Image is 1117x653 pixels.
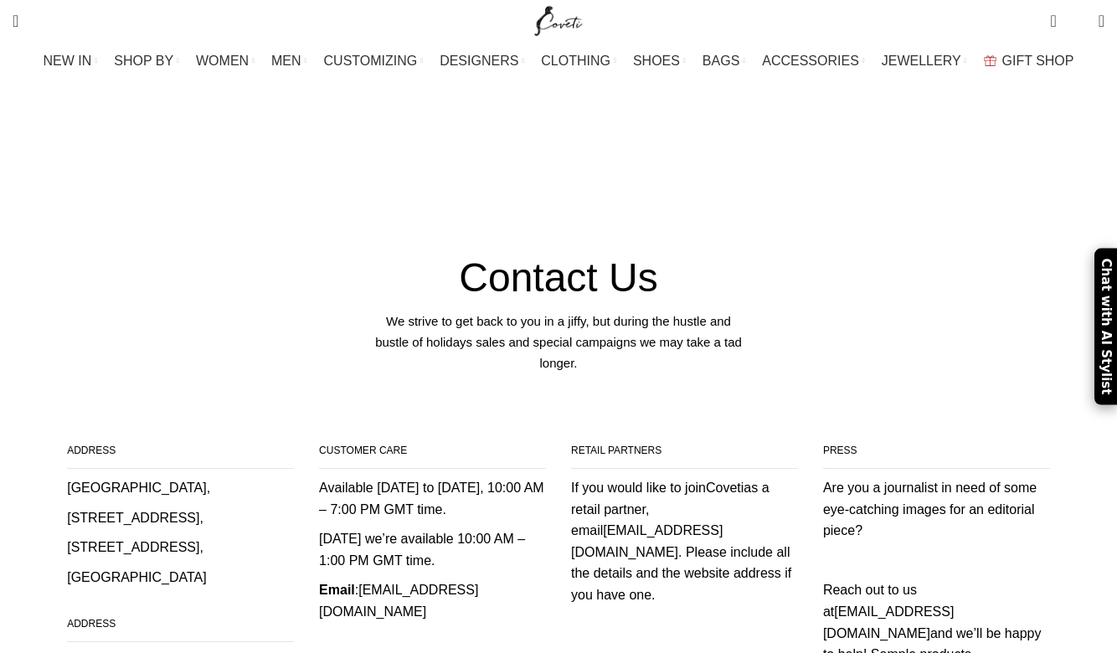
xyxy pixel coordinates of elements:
[319,441,546,469] h4: CUSTOMER CARE
[497,152,533,167] a: Home
[196,44,255,78] a: WOMEN
[319,477,546,520] p: Available [DATE] to [DATE], 10:00 AM – 7:00 PM GMT time.
[471,96,646,141] h1: Contact us
[633,53,680,69] span: SHOES
[67,567,294,589] p: [GEOGRAPHIC_DATA]
[531,13,587,27] a: Site logo
[114,53,173,69] span: SHOP BY
[882,44,967,78] a: JEWELLERY
[271,44,306,78] a: MEN
[1073,17,1085,29] span: 0
[1002,53,1074,69] span: GIFT SHOP
[319,579,546,622] p: :
[571,441,798,469] h4: RETAIL PARTNERS
[571,523,723,559] a: [EMAIL_ADDRESS][DOMAIN_NAME]
[368,311,749,373] div: We strive to get back to you in a jiffy, but during the hustle and bustle of holidays sales and s...
[823,441,1050,469] h4: PRESS
[541,44,616,78] a: CLOTHING
[1052,8,1064,21] span: 0
[67,477,294,499] p: [GEOGRAPHIC_DATA],
[67,441,294,469] h4: ADDRESS
[459,254,657,302] h4: Contact Us
[67,537,294,558] p: [STREET_ADDRESS],
[67,614,294,642] h4: ADDRESS
[1042,4,1064,38] a: 0
[271,53,301,69] span: MEN
[4,4,27,38] a: Search
[571,477,798,606] p: If you would like to join as a retail partner, email . Please include all the details and the web...
[114,44,179,78] a: SHOP BY
[984,55,996,66] img: GiftBag
[762,53,859,69] span: ACCESSORIES
[440,44,524,78] a: DESIGNERS
[440,53,518,69] span: DESIGNERS
[882,53,961,69] span: JEWELLERY
[633,44,686,78] a: SHOES
[324,53,418,69] span: CUSTOMIZING
[703,53,739,69] span: BAGS
[823,604,955,640] a: [EMAIL_ADDRESS][DOMAIN_NAME]
[984,44,1074,78] a: GIFT SHOP
[319,583,478,619] a: [EMAIL_ADDRESS][DOMAIN_NAME]
[4,44,1113,78] div: Main navigation
[319,583,355,597] strong: Email
[762,44,865,78] a: ACCESSORIES
[1069,4,1086,38] div: My Wishlist
[703,44,745,78] a: BAGS
[706,481,744,495] a: Coveti
[823,477,1050,542] p: Are you a journalist in need of some eye-catching images for an editorial piece?
[44,53,92,69] span: NEW IN
[324,44,424,78] a: CUSTOMIZING
[67,507,294,529] p: [STREET_ADDRESS],
[541,53,610,69] span: CLOTHING
[44,44,98,78] a: NEW IN
[196,53,249,69] span: WOMEN
[550,152,620,167] span: Contact us
[319,528,546,571] p: [DATE] we’re available 10:00 AM – 1:00 PM GMT time.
